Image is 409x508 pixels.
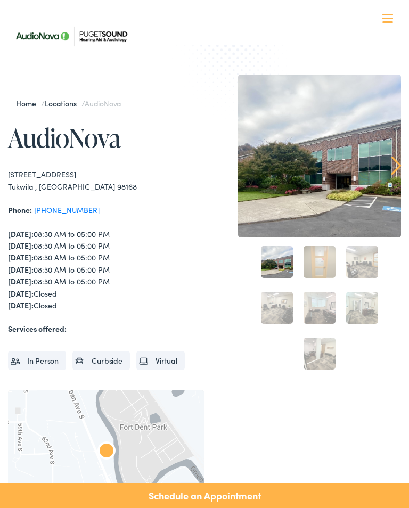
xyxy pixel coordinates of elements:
[8,228,34,239] strong: [DATE]:
[85,98,121,109] span: AudioNova
[8,288,34,299] strong: [DATE]:
[391,156,401,175] a: Next
[8,168,204,192] div: [STREET_ADDRESS] Tukwila , [GEOGRAPHIC_DATA] 98168
[8,323,67,334] strong: Services offered:
[72,351,130,370] li: Curbside
[16,98,121,109] span: / /
[8,228,204,312] div: 08:30 AM to 05:00 PM 08:30 AM to 05:00 PM 08:30 AM to 05:00 PM 08:30 AM to 05:00 PM 08:30 AM to 0...
[8,264,34,275] strong: [DATE]:
[8,204,32,215] strong: Phone:
[304,292,336,324] a: 5
[346,246,378,278] a: 3
[8,124,204,152] h1: AudioNova
[8,351,66,370] li: In Person
[34,204,100,215] a: [PHONE_NUMBER]
[45,98,81,109] a: Locations
[8,240,34,251] strong: [DATE]:
[304,338,336,370] a: 7
[89,435,124,469] div: AudioNova
[261,246,293,278] a: 1
[304,246,336,278] a: 2
[261,292,293,324] a: 4
[16,98,41,109] a: Home
[136,351,185,370] li: Virtual
[8,276,34,286] strong: [DATE]:
[346,292,378,324] a: 6
[8,300,34,310] strong: [DATE]:
[8,252,34,263] strong: [DATE]:
[16,43,400,76] a: What We Offer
